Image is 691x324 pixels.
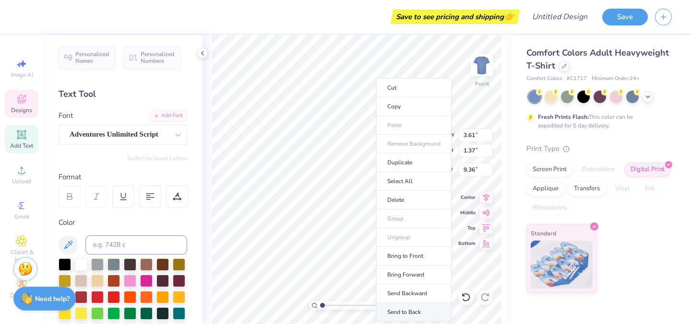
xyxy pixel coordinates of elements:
div: Rhinestones [526,201,573,215]
span: Clipart & logos [5,248,38,264]
span: Personalized Names [75,51,109,64]
li: Duplicate [376,153,452,172]
input: Untitled Design [524,7,595,26]
li: Cut [376,78,452,97]
span: Standard [531,228,556,238]
span: Upload [12,177,31,185]
li: Delete [376,191,452,209]
div: This color can be expedited for 5 day delivery. [538,113,656,130]
li: Copy [376,97,452,116]
span: Bottom [458,240,476,247]
button: Save [602,9,648,25]
div: Foil [639,182,661,196]
div: Applique [526,182,565,196]
div: Digital Print [624,162,671,177]
label: Font [59,110,73,121]
div: Embroidery [576,162,621,177]
span: Comfort Colors [526,75,562,83]
img: Front [472,56,491,75]
span: Greek [14,213,29,220]
span: Add Text [10,142,33,150]
div: Print Type [526,143,672,154]
span: Personalized Numbers [141,51,175,64]
li: Send to Back [376,303,452,322]
div: Vinyl [609,182,636,196]
span: Image AI [11,71,33,79]
span: Comfort Colors Adult Heavyweight T-Shirt [526,47,669,71]
div: Transfers [568,182,606,196]
strong: Need help? [35,294,70,303]
input: e.g. 7428 c [85,235,187,255]
div: Color [59,217,187,228]
span: Center [458,194,476,201]
span: Decorate [10,291,33,299]
strong: Fresh Prints Flash: [538,113,589,121]
span: Designs [11,106,32,114]
li: Select All [376,172,452,191]
span: Minimum Order: 24 + [592,75,640,83]
span: # C1717 [567,75,587,83]
div: Text Tool [59,88,187,101]
div: Add Font [149,110,187,121]
div: Front [475,80,489,88]
span: Middle [458,209,476,216]
button: Switch to Greek Letters [127,154,187,162]
span: 👉 [504,11,514,22]
li: Bring to Front [376,247,452,266]
div: Format [59,172,188,183]
span: Top [458,225,476,231]
div: Screen Print [526,162,573,177]
li: Send Backward [376,284,452,303]
img: Standard [531,241,593,289]
li: Bring Forward [376,266,452,284]
div: Save to see pricing and shipping [393,10,517,24]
